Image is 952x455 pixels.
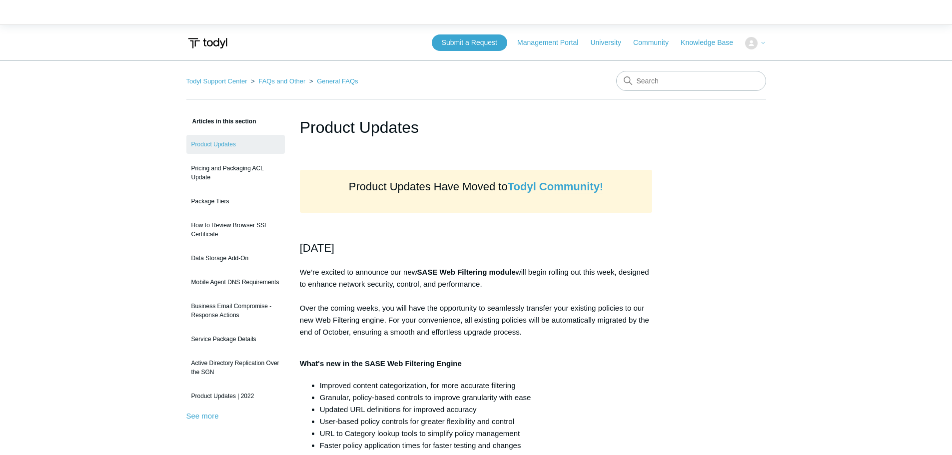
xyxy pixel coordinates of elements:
a: Knowledge Base [681,37,743,48]
a: Data Storage Add-On [186,249,285,268]
img: Todyl Support Center Help Center home page [186,34,229,52]
li: Improved content categorization, for more accurate filtering [320,380,653,392]
a: Todyl Community! [508,180,603,193]
a: Community [633,37,679,48]
li: General FAQs [307,77,358,85]
li: Granular, policy-based controls to improve granularity with ease [320,392,653,404]
span: Articles in this section [186,118,256,125]
li: User-based policy controls for greater flexibility and control [320,416,653,428]
li: Updated URL definitions for improved accuracy [320,404,653,416]
a: Todyl Support Center [186,77,247,85]
a: University [590,37,631,48]
li: FAQs and Other [249,77,307,85]
h1: Product Updates [300,115,653,139]
a: See more [186,412,219,420]
a: General FAQs [317,77,358,85]
a: Service Package Details [186,330,285,349]
a: Product Updates | 2022 [186,387,285,406]
li: Faster policy application times for faster testing and changes [320,440,653,452]
strong: SASE Web Filtering module [417,268,516,276]
input: Search [616,71,766,91]
a: Business Email Compromise - Response Actions [186,297,285,325]
a: Active Directory Replication Over the SGN [186,354,285,382]
a: Package Tiers [186,192,285,211]
h2: [DATE] [300,239,653,257]
a: How to Review Browser SSL Certificate [186,216,285,244]
a: Pricing and Packaging ACL Update [186,159,285,187]
strong: What's new in the SASE Web Filtering Engine [300,359,462,368]
a: Product Updates [186,135,285,154]
a: Mobile Agent DNS Requirements [186,273,285,292]
a: Submit a Request [432,34,507,51]
li: Todyl Support Center [186,77,249,85]
h2: Product Updates Have Moved to [308,178,645,195]
a: Management Portal [517,37,588,48]
li: URL to Category lookup tools to simplify policy management [320,428,653,440]
p: We’re excited to announce our new will begin rolling out this week, designed to enhance network s... [300,266,653,338]
a: FAQs and Other [258,77,305,85]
